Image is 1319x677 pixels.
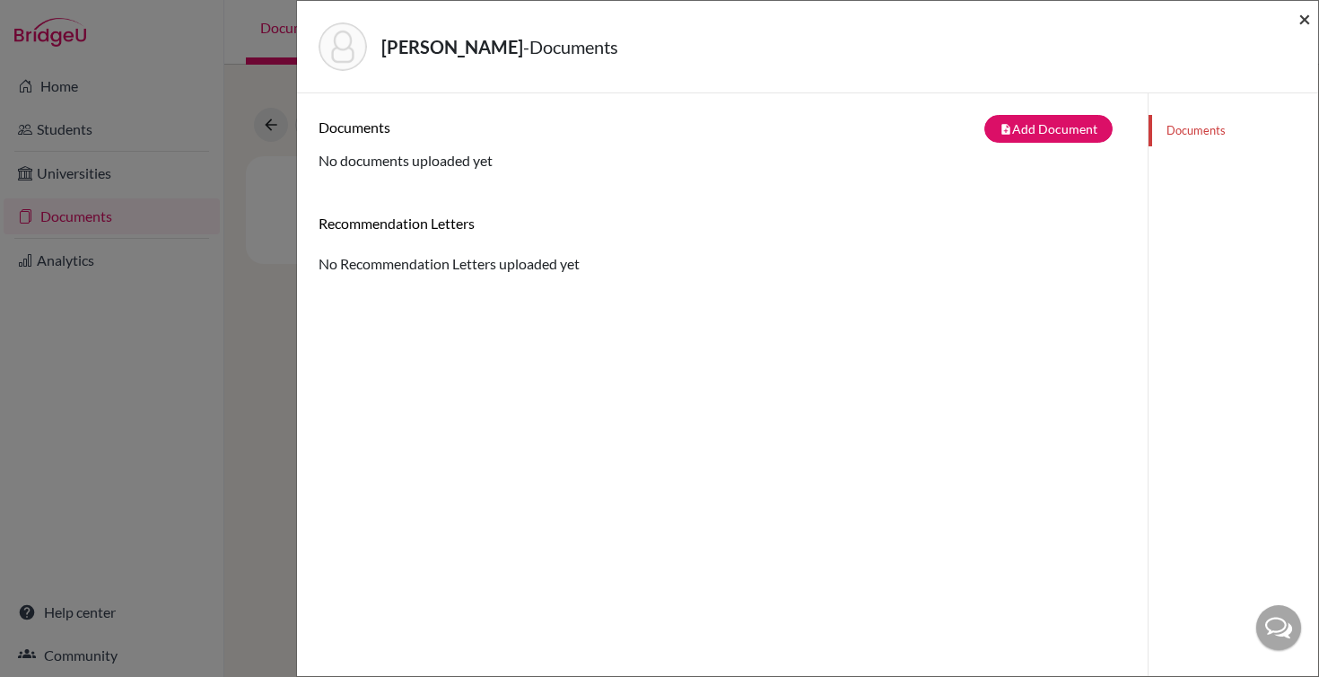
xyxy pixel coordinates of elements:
[319,119,722,136] h6: Documents
[319,115,1126,171] div: No documents uploaded yet
[1298,5,1311,31] span: ×
[319,215,1126,275] div: No Recommendation Letters uploaded yet
[984,115,1113,143] button: note_addAdd Document
[1149,115,1318,146] a: Documents
[523,36,618,57] span: - Documents
[41,13,78,29] span: Help
[1298,8,1311,30] button: Close
[381,36,523,57] strong: [PERSON_NAME]
[319,215,1126,232] h6: Recommendation Letters
[1000,123,1012,136] i: note_add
